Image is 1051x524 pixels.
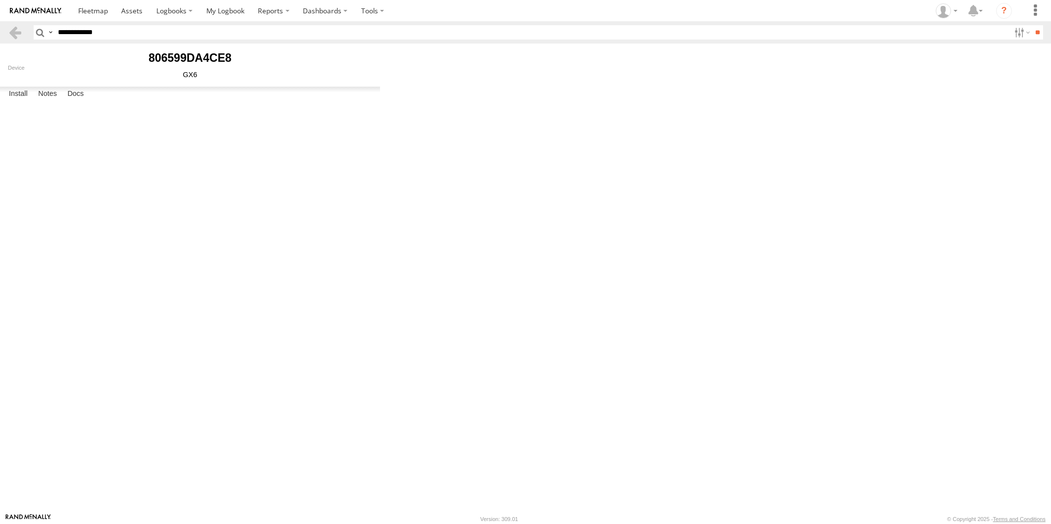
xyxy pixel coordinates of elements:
[148,51,232,64] b: 806599DA4CE8
[47,25,54,40] label: Search Query
[4,87,33,101] label: Install
[33,87,62,101] label: Notes
[8,65,372,71] div: Device
[993,516,1046,522] a: Terms and Conditions
[932,3,961,18] div: Zarni Lwin
[1010,25,1032,40] label: Search Filter Options
[8,25,22,40] a: Back to previous Page
[947,516,1046,522] div: © Copyright 2025 -
[62,87,89,101] label: Docs
[5,514,51,524] a: Visit our Website
[8,71,372,79] div: GX6
[480,516,518,522] div: Version: 309.01
[10,7,61,14] img: rand-logo.svg
[996,3,1012,19] i: ?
